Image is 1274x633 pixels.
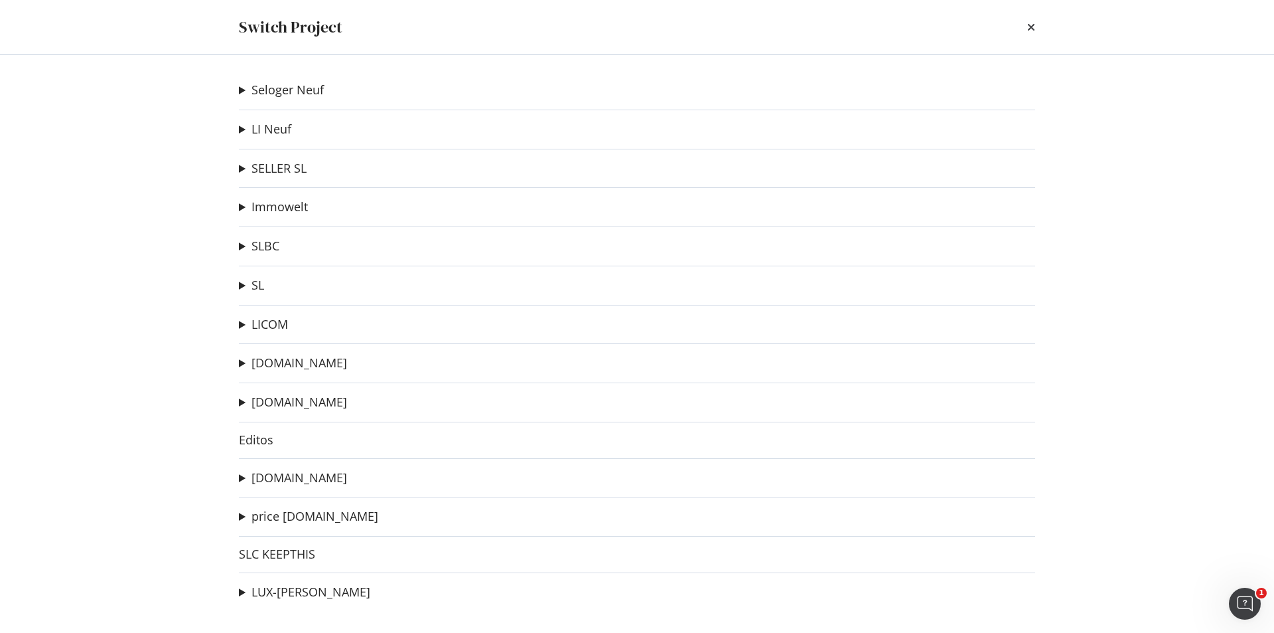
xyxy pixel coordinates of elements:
a: SLBC [251,239,279,253]
a: [DOMAIN_NAME] [251,356,347,370]
a: price [DOMAIN_NAME] [251,509,378,523]
summary: SELLER SL [239,160,307,177]
summary: LICOM [239,316,288,333]
div: times [1027,16,1035,39]
a: Immowelt [251,200,308,214]
a: LICOM [251,317,288,331]
div: Switch Project [239,16,342,39]
summary: LUX-[PERSON_NAME] [239,584,370,601]
a: Editos [239,433,273,447]
a: [DOMAIN_NAME] [251,395,347,409]
a: SLC KEEPTHIS [239,547,315,561]
a: SL [251,278,264,292]
summary: Seloger Neuf [239,82,324,99]
summary: LI Neuf [239,121,291,138]
summary: Immowelt [239,199,308,216]
summary: SL [239,277,264,294]
summary: [DOMAIN_NAME] [239,355,347,372]
a: SELLER SL [251,161,307,175]
summary: [DOMAIN_NAME] [239,394,347,411]
a: LI Neuf [251,122,291,136]
a: LUX-[PERSON_NAME] [251,585,370,599]
summary: SLBC [239,238,279,255]
a: Seloger Neuf [251,83,324,97]
summary: [DOMAIN_NAME] [239,470,347,487]
span: 1 [1256,588,1267,598]
a: [DOMAIN_NAME] [251,471,347,485]
summary: price [DOMAIN_NAME] [239,508,378,525]
iframe: Intercom live chat [1229,588,1261,620]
